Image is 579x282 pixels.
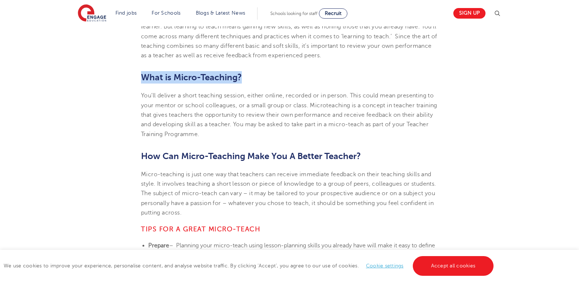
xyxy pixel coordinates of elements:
[141,91,438,139] p: You’ll deliver a short teaching session, either online, recorded or in person. This could mean pr...
[152,10,180,16] a: For Schools
[148,241,438,260] li: – Planning your micro-teach using lesson-planning skills you already have will make it easy to de...
[196,10,245,16] a: Blogs & Latest News
[115,10,137,16] a: Find jobs
[141,225,260,233] strong: Tips for a great micro-teach
[141,14,437,59] span: If you are training to become a teacher, you’ll already have decades of experience in the classro...
[453,8,485,19] a: Sign up
[141,71,438,84] h2: What is Micro-Teaching?
[141,171,436,216] span: Micro-teaching is just one way that teachers can receive immediate feedback on their teaching ski...
[319,8,347,19] a: Recruit
[141,150,438,162] h2: How Can Micro-Teaching Make You A Better Teacher?
[4,263,495,269] span: We use cookies to improve your experience, personalise content, and analyse website traffic. By c...
[413,256,494,276] a: Accept all cookies
[366,263,404,269] a: Cookie settings
[325,11,342,16] span: Recruit
[78,4,106,23] img: Engage Education
[270,11,317,16] span: Schools looking for staff
[148,242,169,249] strong: Prepare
